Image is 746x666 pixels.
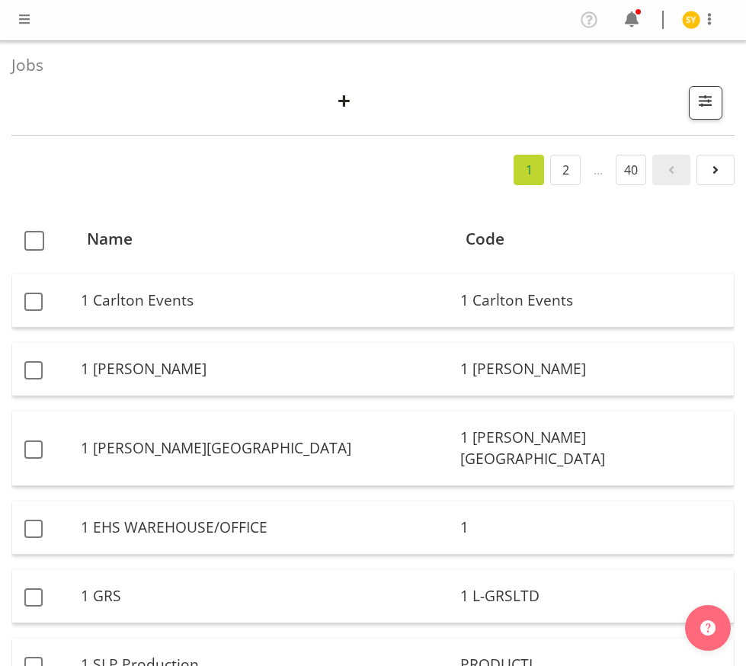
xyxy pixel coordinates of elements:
div: Code [466,227,722,251]
td: 1 L-GRSLTD [454,570,734,623]
img: seon-young-belding8911.jpg [682,11,700,29]
td: 1 [PERSON_NAME] [75,343,454,396]
h4: Jobs [11,56,722,74]
button: Filter Jobs [689,86,722,120]
a: 40 [616,155,646,185]
td: 1 [PERSON_NAME][GEOGRAPHIC_DATA] [75,411,454,487]
a: 2 [550,155,581,185]
td: 1 [PERSON_NAME][GEOGRAPHIC_DATA] [454,411,734,487]
img: help-xxl-2.png [700,620,716,636]
td: 1 Carlton Events [75,274,454,328]
td: 1 GRS [75,570,454,623]
td: 1 Carlton Events [454,274,734,328]
td: 1 EHS WAREHOUSE/OFFICE [75,501,454,555]
button: Create New Job [328,86,360,120]
div: Name [87,227,442,251]
td: 1 [454,501,734,555]
td: 1 [PERSON_NAME] [454,343,734,396]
